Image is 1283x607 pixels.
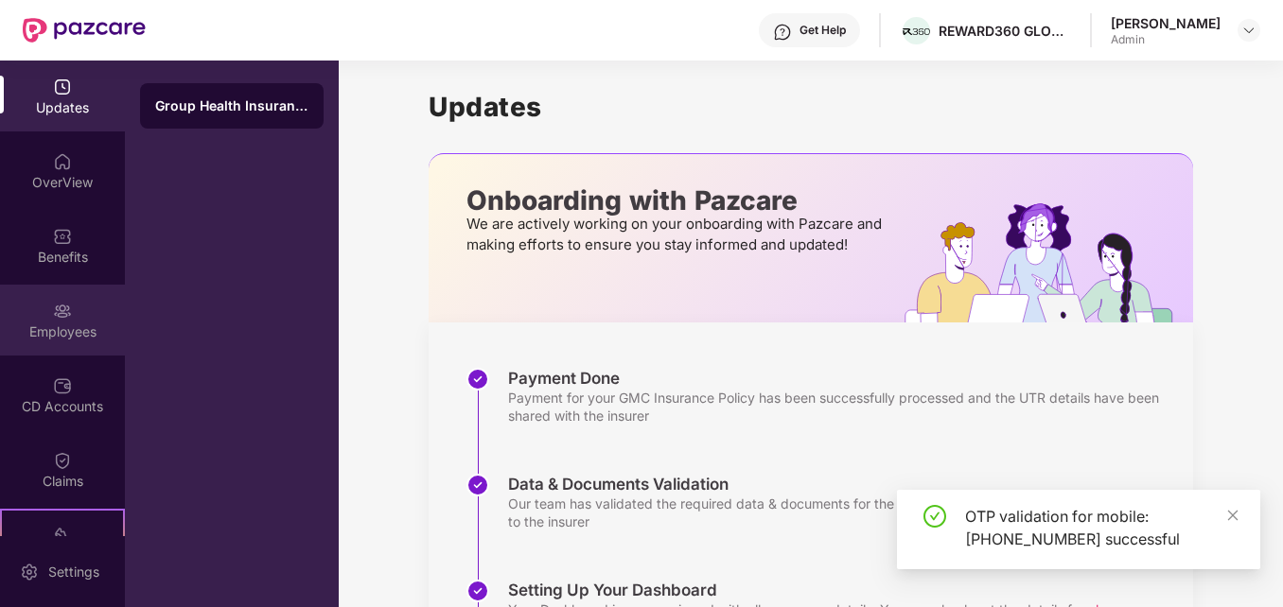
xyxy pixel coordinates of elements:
img: svg+xml;base64,PHN2ZyBpZD0iVXBkYXRlZCIgeG1sbnM9Imh0dHA6Ly93d3cudzMub3JnLzIwMDAvc3ZnIiB3aWR0aD0iMj... [53,78,72,96]
img: svg+xml;base64,PHN2ZyBpZD0iU3RlcC1Eb25lLTMyeDMyIiB4bWxucz0iaHR0cDovL3d3dy53My5vcmcvMjAwMC9zdmciIH... [466,580,489,602]
div: Group Health Insurance [155,96,308,115]
div: [PERSON_NAME] [1111,14,1221,32]
img: svg+xml;base64,PHN2ZyB4bWxucz0iaHR0cDovL3d3dy53My5vcmcvMjAwMC9zdmciIHdpZHRoPSIyMSIgaGVpZ2h0PSIyMC... [53,526,72,545]
div: Payment for your GMC Insurance Policy has been successfully processed and the UTR details have be... [508,389,1174,425]
h1: Updates [429,91,1193,123]
div: Settings [43,563,105,581]
img: New Pazcare Logo [23,18,146,43]
img: svg+xml;base64,PHN2ZyBpZD0iQ2xhaW0iIHhtbG5zPSJodHRwOi8vd3d3LnczLm9yZy8yMDAwL3N2ZyIgd2lkdGg9IjIwIi... [53,451,72,470]
div: Our team has validated the required data & documents for the insurance policy copy and submitted ... [508,494,1174,530]
div: Payment Done [508,368,1174,389]
img: svg+xml;base64,PHN2ZyBpZD0iU3RlcC1Eb25lLTMyeDMyIiB4bWxucz0iaHR0cDovL3d3dy53My5vcmcvMjAwMC9zdmciIH... [466,474,489,496]
img: hrOnboarding [905,203,1193,322]
img: svg+xml;base64,PHN2ZyBpZD0iRW1wbG95ZWVzIiB4bWxucz0iaHR0cDovL3d3dy53My5vcmcvMjAwMC9zdmciIHdpZHRoPS... [53,302,72,321]
div: Admin [1111,32,1221,47]
img: svg+xml;base64,PHN2ZyBpZD0iSGVscC0zMngzMiIgeG1sbnM9Imh0dHA6Ly93d3cudzMub3JnLzIwMDAvc3ZnIiB3aWR0aD... [773,23,792,42]
div: OTP validation for mobile: [PHONE_NUMBER] successful [965,505,1238,550]
span: close [1226,509,1239,522]
img: svg+xml;base64,PHN2ZyBpZD0iU2V0dGluZy0yMHgyMCIgeG1sbnM9Imh0dHA6Ly93d3cudzMub3JnLzIwMDAvc3ZnIiB3aW... [20,563,39,581]
img: svg+xml;base64,PHN2ZyBpZD0iU3RlcC1Eb25lLTMyeDMyIiB4bWxucz0iaHR0cDovL3d3dy53My5vcmcvMjAwMC9zdmciIH... [466,368,489,390]
p: Onboarding with Pazcare [466,192,888,209]
img: svg+xml;base64,PHN2ZyBpZD0iRHJvcGRvd24tMzJ4MzIiIHhtbG5zPSJodHRwOi8vd3d3LnczLm9yZy8yMDAwL3N2ZyIgd2... [1241,23,1257,38]
img: svg+xml;base64,PHN2ZyBpZD0iSG9tZSIgeG1sbnM9Imh0dHA6Ly93d3cudzMub3JnLzIwMDAvc3ZnIiB3aWR0aD0iMjAiIG... [53,152,72,171]
div: Get Help [800,23,846,38]
span: check-circle [923,505,946,528]
div: Data & Documents Validation [508,474,1174,494]
div: Setting Up Your Dashboard [508,580,1123,600]
img: R360%20LOGO.png [903,28,930,36]
img: svg+xml;base64,PHN2ZyBpZD0iQmVuZWZpdHMiIHhtbG5zPSJodHRwOi8vd3d3LnczLm9yZy8yMDAwL3N2ZyIgd2lkdGg9Ij... [53,227,72,246]
div: REWARD360 GLOBAL SERVICES PRIVATE LIMITED [939,22,1071,40]
img: svg+xml;base64,PHN2ZyBpZD0iQ0RfQWNjb3VudHMiIGRhdGEtbmFtZT0iQ0QgQWNjb3VudHMiIHhtbG5zPSJodHRwOi8vd3... [53,376,72,395]
p: We are actively working on your onboarding with Pazcare and making efforts to ensure you stay inf... [466,214,888,255]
